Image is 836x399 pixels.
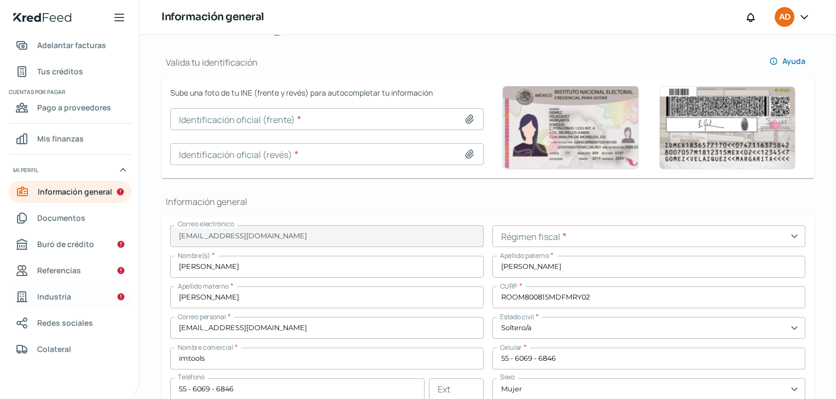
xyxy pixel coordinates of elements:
a: Adelantar facturas [9,34,132,56]
img: Ejemplo de identificación oficial (revés) [659,86,796,169]
span: Ayuda [782,57,805,65]
span: Nombre(s) [178,251,210,260]
h1: Información general [161,9,264,25]
a: Industria [9,286,132,308]
button: Ayuda [760,50,814,72]
span: Correo personal [178,312,226,321]
span: Documentos [37,211,85,225]
span: Apellido materno [178,281,229,291]
a: Documentos [9,207,132,229]
span: Industria [37,290,71,303]
span: Adelantar facturas [37,38,106,52]
span: Mis finanzas [37,132,84,145]
a: Pago a proveedores [9,97,132,119]
span: Pago a proveedores [37,101,111,114]
span: Apellido paterno [500,251,549,260]
span: Correo electrónico [178,219,234,228]
a: Mis finanzas [9,128,132,150]
span: Cuentas por pagar [9,87,130,97]
span: Celular [500,343,522,352]
h1: Información general [161,196,814,208]
span: Mi perfil [13,165,38,175]
span: Colateral [37,342,71,356]
h1: Valida tu identificación [161,56,258,68]
span: CURP [500,281,518,291]
span: Estado civil [500,312,534,321]
a: Información general [9,181,132,203]
a: Referencias [9,260,132,281]
a: Redes sociales [9,312,132,334]
span: Sube una foto de tu INE (frente y revés) para autocompletar tu información [170,86,484,99]
span: Tus créditos [37,64,83,78]
span: Nombre comercial [178,343,233,352]
span: Sexo [500,372,515,382]
span: Información general [38,185,112,198]
img: Ejemplo de identificación oficial (frente) [502,86,639,169]
span: Buró de crédito [37,237,94,251]
span: Referencias [37,263,81,277]
span: AD [779,11,790,24]
a: Tus créditos [9,61,132,83]
span: Redes sociales [37,316,93,330]
span: Teléfono [178,372,205,382]
a: Buró de crédito [9,233,132,255]
a: Colateral [9,338,132,360]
